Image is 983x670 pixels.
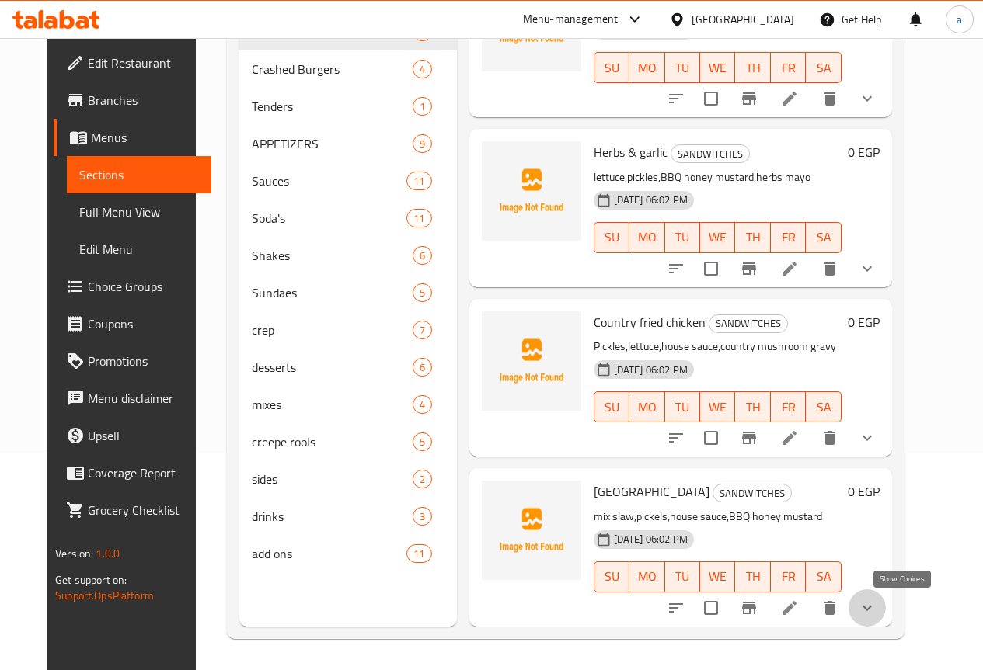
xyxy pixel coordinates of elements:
[252,209,407,227] span: Soda's
[601,565,623,588] span: SU
[771,222,806,253] button: FR
[713,484,792,502] div: SANDWITCHES
[239,162,457,200] div: Sauces11
[413,435,431,450] span: 5
[239,423,457,460] div: creepe rools5
[239,88,457,125] div: Tenders1
[636,57,658,79] span: MO
[406,209,431,227] div: items
[252,507,413,526] div: drinks
[771,391,806,422] button: FR
[848,481,880,502] h6: 0 EGP
[523,10,619,29] div: Menu-management
[413,360,431,375] span: 6
[55,585,154,606] a: Support.OpsPlatform
[771,561,806,592] button: FR
[811,250,849,287] button: delete
[706,565,729,588] span: WE
[665,222,700,253] button: TU
[812,396,835,418] span: SA
[96,543,120,564] span: 1.0.0
[594,480,709,503] span: [GEOGRAPHIC_DATA]
[79,240,199,259] span: Edit Menu
[601,226,623,248] span: SU
[239,274,457,311] div: Sundaes5
[413,395,432,414] div: items
[780,429,799,447] a: Edit menu item
[849,80,886,117] button: show more
[88,352,199,370] span: Promotions
[858,89,877,108] svg: Show Choices
[608,363,694,377] span: [DATE] 06:02 PM
[601,396,623,418] span: SU
[54,82,211,119] a: Branches
[665,391,700,422] button: TU
[407,174,430,189] span: 11
[54,454,211,491] a: Coverage Report
[706,57,729,79] span: WE
[811,80,849,117] button: delete
[665,561,700,592] button: TU
[79,165,199,184] span: Sections
[67,193,211,231] a: Full Menu View
[55,570,127,590] span: Get support on:
[771,52,806,83] button: FR
[413,246,432,265] div: items
[957,11,962,28] span: a
[88,426,199,445] span: Upsell
[88,314,199,333] span: Coupons
[79,203,199,221] span: Full Menu View
[413,432,432,451] div: items
[806,52,841,83] button: SA
[700,52,735,83] button: WE
[594,561,629,592] button: SU
[594,507,842,526] p: mix slaw,pickels,house sauce,BBQ honey mustard
[665,52,700,83] button: TU
[735,391,770,422] button: TH
[413,137,431,151] span: 9
[252,432,413,451] span: creepe rools
[777,396,800,418] span: FR
[780,259,799,278] a: Edit menu item
[780,89,799,108] a: Edit menu item
[252,97,413,116] span: Tenders
[594,311,706,334] span: Country fried chicken
[671,57,694,79] span: TU
[88,54,199,72] span: Edit Restaurant
[413,358,432,377] div: items
[695,82,727,115] span: Select to update
[252,358,413,377] span: desserts
[849,419,886,457] button: show more
[88,389,199,408] span: Menu disclaimer
[239,7,457,578] nav: Menu sections
[252,134,413,153] span: APPETIZERS
[594,168,842,187] p: lettuce,pickles,BBQ honey mustard,herbs mayo
[252,60,413,78] span: Crashed Burgers
[406,544,431,563] div: items
[608,193,694,207] span: [DATE] 06:02 PM
[671,396,694,418] span: TU
[54,119,211,156] a: Menus
[741,57,764,79] span: TH
[777,226,800,248] span: FR
[695,422,727,454] span: Select to update
[657,80,695,117] button: sort-choices
[858,429,877,447] svg: Show Choices
[55,543,93,564] span: Version:
[700,391,735,422] button: WE
[594,141,668,164] span: Herbs & garlic
[88,501,199,519] span: Grocery Checklist
[413,509,431,524] span: 3
[601,57,623,79] span: SU
[671,226,694,248] span: TU
[735,561,770,592] button: TH
[252,172,407,190] span: Sauces
[812,565,835,588] span: SA
[482,141,581,241] img: Herbs & garlic
[252,246,413,265] div: Shakes
[252,395,413,414] span: mixes
[239,460,457,498] div: sides2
